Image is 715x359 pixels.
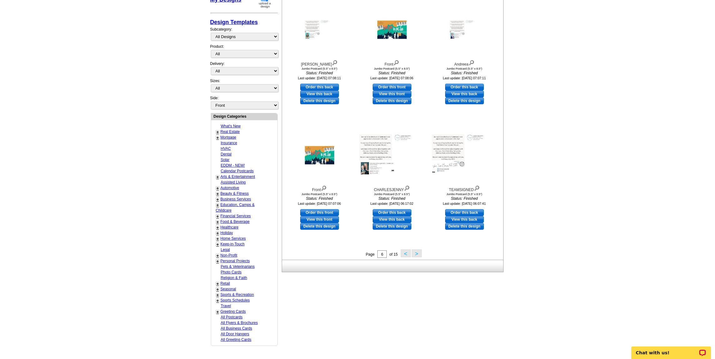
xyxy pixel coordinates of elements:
a: Delete this design [373,97,411,104]
div: Front [358,59,426,67]
a: View this back [445,91,484,97]
a: Arts & Entertainment [221,175,255,179]
a: + [216,231,219,236]
div: Product: [210,44,278,61]
a: Non-Profit [221,253,237,258]
a: Seasonal [221,287,236,291]
img: Front [376,20,408,40]
a: Legal [221,248,230,252]
a: + [216,236,219,241]
div: Delivery: [210,61,278,78]
a: Greeting Cards [221,309,246,314]
a: Holiday [221,231,233,235]
i: Status: Finished [430,196,499,201]
a: Delete this design [373,223,411,230]
a: + [216,191,219,196]
a: + [216,214,219,219]
a: Assisted Living [221,180,246,184]
i: Status: Finished [285,196,354,201]
a: All Business Cards [221,326,252,331]
a: + [216,281,219,286]
a: + [216,242,219,247]
div: Jumbo Postcard (5.5" x 8.5") [285,67,354,70]
a: + [216,203,219,208]
a: Delete this design [300,223,339,230]
a: Pets & Veterinarians [221,264,255,269]
a: + [216,175,219,179]
a: use this design [300,84,339,91]
a: All Postcards [221,315,243,319]
div: Design Categories [211,113,277,119]
a: Religion & Faith [221,276,247,280]
a: View this back [445,216,484,223]
a: Delete this design [445,223,484,230]
a: use this design [445,84,484,91]
a: Beauty & Fitness [221,191,249,196]
a: + [216,309,219,314]
i: Status: Finished [358,70,426,76]
a: use this design [300,209,339,216]
img: Front [304,145,335,165]
i: Status: Finished [430,70,499,76]
div: Front [285,184,354,193]
a: View this back [300,91,339,97]
a: + [216,197,219,202]
a: Real Estate [221,130,240,134]
a: Personal Projects [221,259,250,263]
span: of 15 [389,252,398,257]
a: Insurance [221,141,237,145]
a: + [216,253,219,258]
a: Calendar Postcards [221,169,254,173]
a: EDDM - NEW! [221,163,245,168]
a: HVAC [221,146,231,151]
img: Andreea [449,20,480,40]
small: Last update: [DATE] 07:08:11 [298,76,341,80]
a: Photo Cards [221,270,242,274]
div: Andreea [430,59,499,67]
a: use this design [373,209,411,216]
a: Sports & Recreation [221,293,254,297]
img: view design details [332,59,338,66]
img: view design details [321,184,327,191]
img: Kelsey [304,20,335,40]
a: All Flyers & Brochures [221,321,258,325]
button: < [401,249,411,257]
small: Last update: [DATE] 07:08:06 [370,76,414,80]
a: Mortgage [221,135,236,140]
a: Automotive [221,186,239,190]
a: + [216,293,219,298]
a: Retail [221,281,230,286]
div: Sizes: [210,78,278,95]
div: Subcategory: [210,27,278,44]
a: Home Services [221,236,246,241]
a: Design Templates [210,19,258,25]
small: Last update: [DATE] 07:07:06 [298,202,341,205]
div: CHARLESJENNY [358,184,426,193]
a: All Door Hangers [221,332,249,336]
a: Delete this design [300,97,339,104]
small: Last update: [DATE] 06:17:02 [370,202,414,205]
i: Status: Finished [358,196,426,201]
a: + [216,287,219,292]
img: view design details [404,184,410,191]
a: Business Services [221,197,251,201]
a: Dental [221,152,232,156]
a: Solar [221,158,230,162]
a: + [216,219,219,224]
i: Status: Finished [285,70,354,76]
a: + [216,135,219,140]
a: use this design [373,84,411,91]
img: TEAMSIGNED [430,133,499,177]
small: Last update: [DATE] 06:07:41 [443,202,486,205]
div: Jumbo Postcard (5.5" x 8.5") [358,67,426,70]
div: [PERSON_NAME] [285,59,354,67]
small: Last update: [DATE] 07:07:11 [443,76,486,80]
a: + [216,186,219,191]
a: Delete this design [445,97,484,104]
div: Jumbo Postcard (5.5" x 8.5") [430,193,499,196]
a: Financial Services [221,214,251,218]
img: view design details [469,59,474,66]
a: Keep-in-Touch [221,242,245,246]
